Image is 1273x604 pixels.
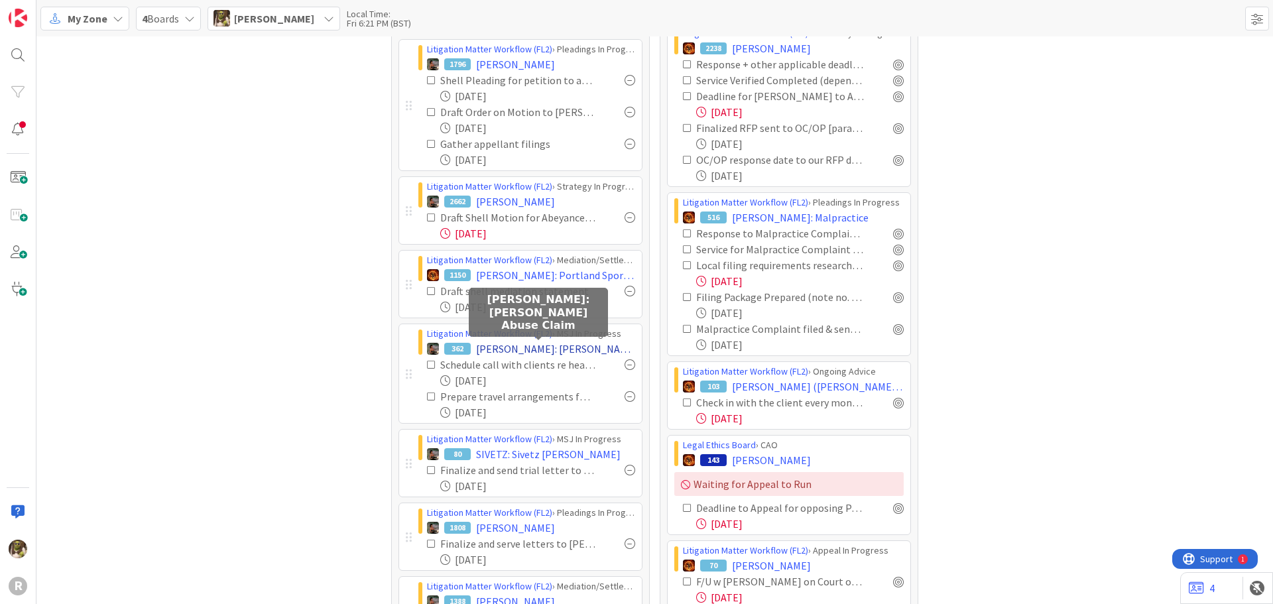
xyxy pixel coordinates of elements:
[683,544,808,556] a: Litigation Matter Workflow (FL2)
[1189,580,1215,596] a: 4
[427,43,552,55] a: Litigation Matter Workflow (FL2)
[476,446,621,462] span: SIVETZ: Sivetz [PERSON_NAME]
[347,19,411,28] div: Fri 6:21 PM (BST)
[444,196,471,208] div: 2662
[683,439,756,451] a: Legal Ethics Board
[683,438,904,452] div: › CAO
[440,373,635,389] div: [DATE]
[732,40,811,56] span: [PERSON_NAME]
[696,120,864,136] div: Finalized RFP sent to OC/OP [paralegal]
[427,196,439,208] img: MW
[68,11,107,27] span: My Zone
[732,379,904,394] span: [PERSON_NAME] ([PERSON_NAME] v [PERSON_NAME])
[440,478,635,494] div: [DATE]
[347,9,411,19] div: Local Time:
[674,472,904,496] div: Waiting for Appeal to Run
[683,454,695,466] img: TR
[444,343,471,355] div: 362
[700,560,727,572] div: 70
[427,433,552,445] a: Litigation Matter Workflow (FL2)
[440,88,635,104] div: [DATE]
[444,448,471,460] div: 80
[474,293,603,332] h5: [PERSON_NAME]: [PERSON_NAME] Abuse Claim
[427,507,552,518] a: Litigation Matter Workflow (FL2)
[440,283,595,299] div: Draft shell mediation statement
[683,381,695,393] img: TR
[732,452,811,468] span: [PERSON_NAME]
[427,42,635,56] div: › Pleadings In Progress
[440,136,583,152] div: Gather appellant filings
[696,574,864,589] div: F/U w [PERSON_NAME] on Court of Appeals Folder
[683,365,904,379] div: › Ongoing Advice
[696,56,864,72] div: Response + other applicable deadlines calendared
[476,194,555,210] span: [PERSON_NAME]
[142,11,179,27] span: Boards
[440,552,635,568] div: [DATE]
[683,196,808,208] a: Litigation Matter Workflow (FL2)
[427,269,439,281] img: TR
[683,365,808,377] a: Litigation Matter Workflow (FL2)
[696,88,864,104] div: Deadline for [PERSON_NAME] to Answer Complaint : [DATE]
[440,404,635,420] div: [DATE]
[427,432,635,446] div: › MSJ In Progress
[440,225,635,241] div: [DATE]
[696,410,904,426] div: [DATE]
[683,42,695,54] img: TR
[444,58,471,70] div: 1796
[696,337,904,353] div: [DATE]
[696,257,864,273] div: Local filing requirements researched from [GEOGRAPHIC_DATA] [paralegal]
[427,180,635,194] div: › Strategy In Progress
[696,72,864,88] div: Service Verified Completed (depends on service method)
[427,580,552,592] a: Litigation Matter Workflow (FL2)
[476,341,635,357] span: [PERSON_NAME]: [PERSON_NAME] Abuse Claim
[427,328,552,339] a: Litigation Matter Workflow (FL2)
[427,253,635,267] div: › Mediation/Settlement in Progress
[427,343,439,355] img: MW
[696,394,864,410] div: Check in with the client every month around the 15th Copy this task to next month if needed
[427,448,439,460] img: MW
[683,196,904,210] div: › Pleadings In Progress
[696,321,864,337] div: Malpractice Complaint filed & sent out for Service [paralegal] by [DATE]
[427,506,635,520] div: › Pleadings In Progress
[696,500,864,516] div: Deadline to Appeal for opposing Party -[DATE] - If no appeal then close file.
[28,2,60,18] span: Support
[732,210,869,225] span: [PERSON_NAME]: Malpractice
[440,389,595,404] div: Prepare travel arrangements for [PERSON_NAME] (10/13)
[683,544,904,558] div: › Appeal In Progress
[427,58,439,70] img: MW
[9,540,27,558] img: DG
[696,289,864,305] div: Filing Package Prepared (note no. of copies, cover sheet, etc.) + Filing Fee Noted [paralegal]
[440,104,595,120] div: Draft Order on Motion to [PERSON_NAME] and Set Aside 2nd contempt
[696,241,864,257] div: Service for Malpractice Complaint Verified Completed (depends on service method) [paralegal]
[444,522,471,534] div: 1808
[440,152,635,168] div: [DATE]
[234,11,314,27] span: [PERSON_NAME]
[444,269,471,281] div: 1150
[696,168,904,184] div: [DATE]
[696,225,864,241] div: Response to Malpractice Complaint calendared & card next deadline updated [paralegal]
[440,72,595,88] div: Shell Pleading for petition to approve of distribution - created by paralegal
[69,5,72,16] div: 1
[427,254,552,266] a: Litigation Matter Workflow (FL2)
[440,299,635,315] div: [DATE]
[440,462,595,478] div: Finalize and send trial letter to clients
[9,577,27,595] div: R
[9,9,27,27] img: Visit kanbanzone.com
[440,357,595,373] div: Schedule call with clients re hearing prep
[696,152,864,168] div: OC/OP response date to our RFP docketed [paralegal]
[700,454,727,466] div: 143
[440,120,635,136] div: [DATE]
[142,12,147,25] b: 4
[427,327,635,341] div: › MSJ In Progress
[476,520,555,536] span: [PERSON_NAME]
[476,56,555,72] span: [PERSON_NAME]
[213,10,230,27] img: DG
[696,104,904,120] div: [DATE]
[427,579,635,593] div: › Mediation/Settlement in Progress
[696,273,904,289] div: [DATE]
[700,381,727,393] div: 103
[683,211,695,223] img: TR
[696,516,904,532] div: [DATE]
[427,180,552,192] a: Litigation Matter Workflow (FL2)
[476,267,635,283] span: [PERSON_NAME]: Portland Sports Medicine & Spine, et al. v. The [PERSON_NAME] Group, et al.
